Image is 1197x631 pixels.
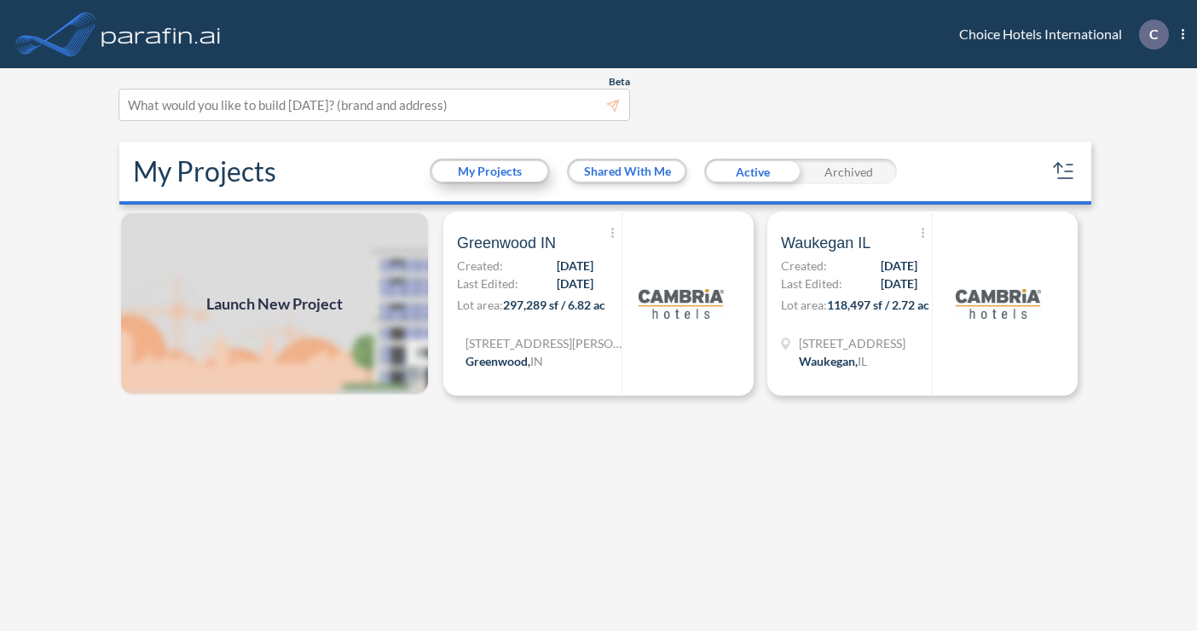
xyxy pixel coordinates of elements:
[432,161,547,182] button: My Projects
[1149,26,1159,42] p: C
[557,275,593,292] span: [DATE]
[133,155,276,188] h2: My Projects
[881,275,917,292] span: [DATE]
[781,275,842,292] span: Last Edited:
[781,298,827,312] span: Lot area:
[799,334,905,352] span: 601 Lakehurst Rd
[781,233,870,253] span: Waukegan IL
[457,233,556,253] span: Greenwood IN
[799,352,867,370] div: Waukegan, IL
[1050,158,1078,185] button: sort
[704,159,801,184] div: Active
[639,261,724,346] img: logo
[465,334,627,352] span: 795 N Emerson Ave
[781,257,827,275] span: Created:
[465,352,543,370] div: Greenwood, IN
[437,211,760,396] a: Greenwood INCreated:[DATE]Last Edited:[DATE]Lot area:297,289 sf / 6.82 ac[STREET_ADDRESS][PERSON_...
[457,298,503,312] span: Lot area:
[465,354,530,368] span: Greenwood ,
[98,17,224,51] img: logo
[119,211,430,396] a: Launch New Project
[799,354,858,368] span: Waukegan ,
[457,257,503,275] span: Created:
[119,211,430,396] img: add
[530,354,543,368] span: IN
[827,298,929,312] span: 118,497 sf / 2.72 ac
[881,257,917,275] span: [DATE]
[801,159,897,184] div: Archived
[457,275,518,292] span: Last Edited:
[858,354,867,368] span: IL
[557,257,593,275] span: [DATE]
[503,298,605,312] span: 297,289 sf / 6.82 ac
[609,75,630,89] span: Beta
[956,261,1041,346] img: logo
[760,211,1084,396] a: Waukegan ILCreated:[DATE]Last Edited:[DATE]Lot area:118,497 sf / 2.72 ac[STREET_ADDRESS]Waukegan,...
[206,292,343,315] span: Launch New Project
[570,161,685,182] button: Shared With Me
[934,20,1184,49] div: Choice Hotels International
